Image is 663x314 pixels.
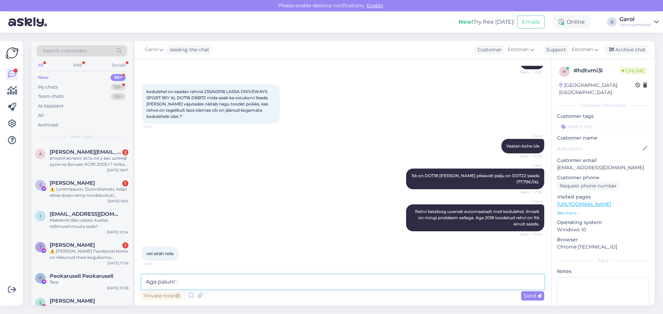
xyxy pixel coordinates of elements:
span: Vaatan kohe üle [506,143,539,149]
span: P [39,275,42,281]
div: Socials [110,61,127,70]
div: [DATE] 19:01 [108,199,128,204]
span: Seen ✓ 12:06 [516,232,542,237]
div: AI Assistant [38,103,64,110]
span: T [39,244,42,250]
span: Estonian [508,46,529,53]
span: Send [524,293,541,299]
div: Tere [50,279,128,285]
div: Try free [DATE]: [459,18,515,26]
span: h [563,69,566,74]
b: New! [459,19,473,25]
input: Add a tag [557,121,649,132]
div: второй вопрос есть ли у вас шлейф руля на Вольво ХС90 2003 г? Airbag slip ring squib (SRS ring) V... [50,155,128,168]
span: 1tk on DOT18 [PERSON_NAME] piisavalt palju on DOT22 saada (77.79€/tk). [412,173,540,184]
span: 12:04 [144,124,170,129]
p: See more ... [557,210,649,216]
span: i [40,213,41,219]
span: Garol [145,46,158,53]
div: 2 [122,149,128,155]
div: Customer [475,46,502,53]
span: Thabiso Tsubele [50,242,95,248]
div: My chats [38,84,58,91]
div: Online [553,16,590,28]
span: Sally Wu [50,298,95,304]
span: ayuzefovsky@yahoo.com [50,149,122,155]
div: Web [71,61,84,70]
div: All [37,61,45,70]
p: Customer name [557,134,649,142]
span: a [39,151,42,156]
div: 99+ [110,74,126,81]
p: Chrome [TECHNICAL_ID] [557,243,649,251]
div: Private note [142,291,182,301]
span: Garol [516,133,542,139]
div: [DATE] 18:07 [107,168,128,173]
span: Garol [516,199,542,204]
div: # hdtvmi3i [574,67,619,75]
div: 1 [122,242,128,249]
div: Request phone number [557,181,619,191]
div: Customer information [557,102,649,109]
span: S [39,182,42,188]
span: 12:07 [144,261,170,266]
div: Extra [557,257,649,264]
p: Customer phone [557,174,649,181]
div: [GEOGRAPHIC_DATA], [GEOGRAPHIC_DATA] [559,82,635,96]
textarea: Aga palun! : [142,275,544,289]
div: ⚠️ Loremipsum, Dolorsitametc Adipi elitse doeiu temp Incididuntutl etdoloremagn aliqu en admin ve... [50,186,128,199]
div: [DATE] 10:54 [107,230,128,235]
div: New [38,74,49,81]
div: 99+ [111,93,126,100]
div: Garol [619,17,651,22]
p: [EMAIL_ADDRESS][DOMAIN_NAME] [557,164,649,171]
span: oki aitäh teile [146,251,174,256]
div: leading the chat [167,46,209,53]
span: Seen ✓ 12:06 [516,190,542,195]
img: Askly Logo [6,47,19,60]
div: 1 [122,180,128,186]
p: Notes [557,268,649,275]
span: Garol [516,163,542,168]
a: [URL][DOMAIN_NAME] [557,201,611,207]
input: Add name [557,145,641,152]
span: Seen ✓ 12:04 [516,154,542,159]
p: Operating system [557,219,649,226]
span: New chats [71,134,93,140]
span: Rehvi kataloog uueneb automaatselt meil kodulehel, ilmselt on mingi probleem sellega. Aga 2018 to... [415,209,540,226]
div: 99+ [111,84,126,91]
span: Enable [365,2,385,9]
div: Support [544,46,566,53]
p: Browser [557,236,649,243]
div: [DATE] 10:38 [107,285,128,291]
span: S [39,300,42,305]
div: Team chats [38,93,64,100]
span: info.stuudioauto@gmail.com [50,211,122,217]
p: Visited pages [557,193,649,201]
span: Online [619,67,647,74]
span: Peokarusell Peokarusell [50,273,113,279]
div: Archive chat [605,45,648,54]
span: Estonian [572,46,593,53]
div: Archived [38,122,58,129]
div: varuosamarket [619,22,651,28]
span: Search customers [43,47,87,54]
span: Seen ✓ 12:03 [516,70,542,75]
p: Customer email [557,157,649,164]
div: ⚠️ [PERSON_NAME] Facebooki konto on rikkunud meie kogukonna standardeid. Meie süsteem on saanud p... [50,248,128,261]
span: kodulehel on saadav rehvid 235/40R18 LASSA DRIVEWAYS SPORT 95Y XL DOT18 DBB72 mida saab ka ostuko... [146,89,269,119]
p: Windows 10 [557,226,649,233]
button: Emails [517,16,545,29]
div: Makseviis läks valesti, kuidas tellimusel muuta saab? [50,217,128,230]
div: [DATE] 17:36 [107,261,128,266]
div: Hi [50,304,128,310]
p: Customer tags [557,113,649,120]
span: Sheila Perez [50,180,95,186]
div: G [607,17,617,27]
a: Garolvaruosamarket [619,17,659,28]
div: All [38,112,44,119]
